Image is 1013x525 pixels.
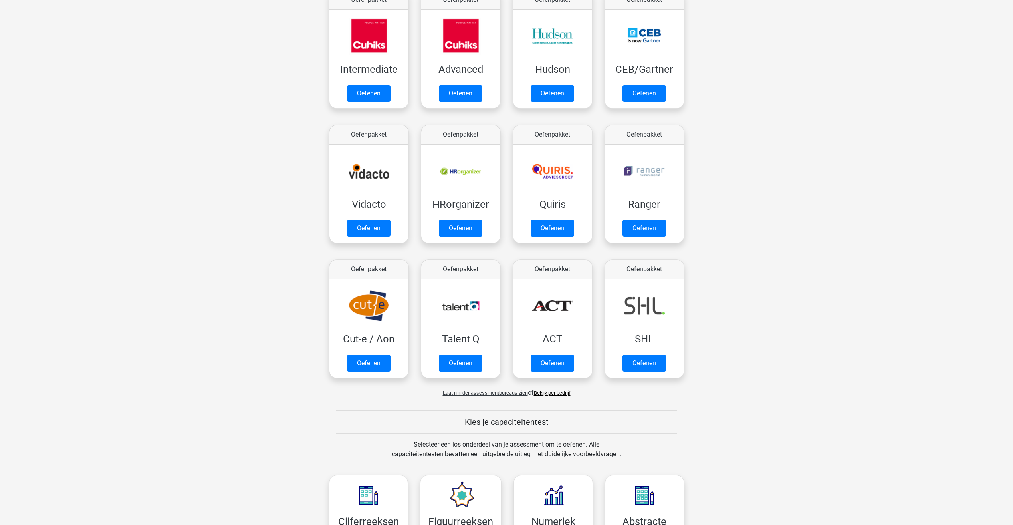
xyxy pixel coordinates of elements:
[443,390,528,396] span: Laat minder assessmentbureaus zien
[531,220,574,237] a: Oefenen
[531,85,574,102] a: Oefenen
[347,355,391,372] a: Oefenen
[336,417,677,427] h5: Kies je capaciteitentest
[384,440,629,469] div: Selecteer een los onderdeel van je assessment om te oefenen. Alle capaciteitentesten bevatten een...
[439,85,482,102] a: Oefenen
[439,355,482,372] a: Oefenen
[531,355,574,372] a: Oefenen
[622,355,666,372] a: Oefenen
[622,85,666,102] a: Oefenen
[347,220,391,237] a: Oefenen
[534,390,571,396] a: Bekijk per bedrijf
[347,85,391,102] a: Oefenen
[323,382,690,398] div: of
[622,220,666,237] a: Oefenen
[439,220,482,237] a: Oefenen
